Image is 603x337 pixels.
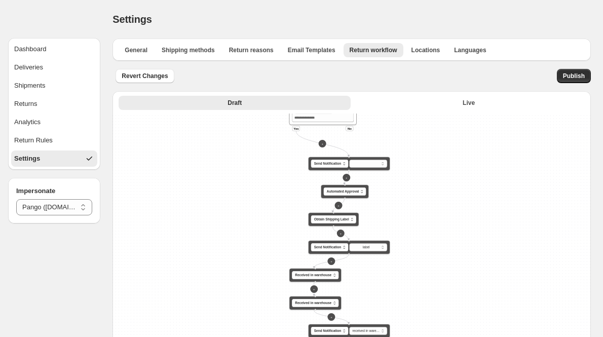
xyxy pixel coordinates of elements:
[14,117,41,127] div: Analytics
[16,186,92,196] h4: Impersonate
[314,328,341,333] span: Send Notification
[333,199,345,212] g: Edge from ef3e18d2-42eb-4d2c-847f-c3fa54b643ef to 2e1b1e02-8c34-4118-9e74-d873fc29ea84
[229,46,274,54] span: Return reasons
[463,99,475,107] span: Live
[14,81,45,91] div: Shipments
[292,271,339,279] button: Received in warehouse
[162,46,215,54] span: Shipping methods
[319,140,326,147] button: +
[14,154,40,164] div: Settings
[14,135,53,145] div: Return Rules
[11,41,97,57] button: Dashboard
[11,78,97,94] button: Shipments
[321,185,369,199] div: Automated Approval
[309,157,390,171] div: Send Notification
[288,46,335,54] span: Email Templates
[311,160,348,168] button: Send Notification
[292,299,339,307] button: Received in warehouse
[311,327,348,335] button: Send Notification
[328,313,335,321] button: +
[314,255,349,268] g: Edge from ee4293f9-f130-4cee-9014-a581b3998e10 to 288c1f10-e4bf-417c-ae34-a3dc860363c3
[345,171,349,184] g: Edge from e12631c3-e6c2-4cbb-8dd2-73409d15bba4 to ef3e18d2-42eb-4d2c-847f-c3fa54b643ef
[11,59,97,76] button: Deliveries
[454,46,486,54] span: Languages
[122,72,168,80] span: Revert Changes
[333,227,349,240] g: Edge from 2e1b1e02-8c34-4118-9e74-d873fc29ea84 to ee4293f9-f130-4cee-9014-a581b3998e10
[314,161,341,166] span: Send Notification
[311,285,318,293] button: +
[411,46,440,54] span: Locations
[11,132,97,148] button: Return Rules
[327,189,359,194] span: Automated Approval
[295,273,332,278] span: Received in warehouse
[350,46,397,54] span: Return workflow
[119,96,351,110] button: Draft version
[557,69,591,83] button: Publish
[309,213,359,227] div: Obtain Shipping Label
[14,44,47,54] div: Dashboard
[309,241,390,254] div: Send Notification
[296,131,349,157] g: Edge from 21e65d27-296f-47a0-9b1b-d7dce16ea965 to e12631c3-e6c2-4cbb-8dd2-73409d15bba4
[11,151,97,167] button: Settings
[353,96,585,110] button: Live version
[328,257,335,265] button: +
[314,245,341,250] span: Send Notification
[337,230,345,237] button: +
[314,311,349,324] g: Edge from a8fbbcf3-990d-45b4-931d-a1db20474b2a to 1335c7e9-400a-4982-ad64-7aebd1e1f7f4
[289,296,342,310] div: Received in warehouse
[311,215,356,223] button: Obtain Shipping Label
[295,301,332,306] span: Received in warehouse
[563,72,585,80] span: Publish
[346,126,354,131] div: No
[14,62,43,72] div: Deliveries
[343,174,351,181] button: +
[14,99,37,109] div: Returns
[289,269,342,282] div: Received in warehouse
[324,188,366,196] button: Automated Approval
[116,69,174,83] button: Revert Changes
[11,96,97,112] button: Returns
[11,114,97,130] button: Analytics
[314,217,349,222] span: Obtain Shipping Label
[125,46,147,54] span: General
[311,243,348,251] button: Send Notification
[112,14,152,25] span: Settings
[228,99,242,107] span: Draft
[335,202,343,209] button: +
